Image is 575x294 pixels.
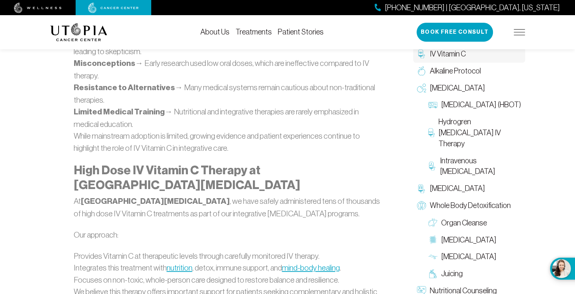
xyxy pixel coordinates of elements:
[425,152,525,180] a: Intravenous [MEDICAL_DATA]
[74,274,381,286] li: Focuses on non-toxic, whole-person care designed to restore balance and resilience.
[200,28,229,36] a: About Us
[430,183,485,194] span: [MEDICAL_DATA]
[14,3,62,13] img: wellness
[413,45,525,63] a: IV Vitamin C
[441,251,496,262] span: [MEDICAL_DATA]
[74,228,381,241] p: Our approach:
[74,106,381,130] li: → Nutritional and integrative therapies are rarely emphasized in medical education.
[375,2,560,13] a: [PHONE_NUMBER] | [GEOGRAPHIC_DATA], [US_STATE]
[428,128,435,137] img: Hydrogren Peroxide IV Therapy
[441,99,521,110] span: [MEDICAL_DATA] (HBOT)
[81,196,230,206] strong: [GEOGRAPHIC_DATA][MEDICAL_DATA]
[425,96,525,113] a: [MEDICAL_DATA] (HBOT)
[50,23,107,41] img: logo
[413,80,525,97] a: [MEDICAL_DATA]
[428,100,437,109] img: Hyperbaric Oxygen Therapy (HBOT)
[425,265,525,282] a: Juicing
[430,200,511,211] span: Whole Body Detoxification
[439,116,521,149] span: Hydrogren [MEDICAL_DATA] IV Therapy
[385,2,560,13] span: [PHONE_NUMBER] | [GEOGRAPHIC_DATA], [US_STATE]
[441,217,487,228] span: Organ Cleanse
[441,234,496,245] span: [MEDICAL_DATA]
[428,161,436,170] img: Intravenous Ozone Therapy
[425,214,525,231] a: Organ Cleanse
[428,252,437,261] img: Lymphatic Massage
[88,3,139,13] img: cancer center
[236,28,272,36] a: Treatments
[74,250,381,262] li: Provides Vitamin C at therapeutic levels through carefully monitored IV therapy.
[278,28,324,36] a: Patient Stories
[413,180,525,197] a: [MEDICAL_DATA]
[74,58,135,68] strong: Misconceptions
[282,263,340,272] a: mind-body healing
[428,218,437,227] img: Organ Cleanse
[430,83,485,94] span: [MEDICAL_DATA]
[425,231,525,248] a: [MEDICAL_DATA]
[430,66,481,77] span: Alkaline Protocol
[413,63,525,80] a: Alkaline Protocol
[74,163,300,192] strong: High Dose IV Vitamin C Therapy at [GEOGRAPHIC_DATA][MEDICAL_DATA]
[74,83,175,92] strong: Resistance to Alternatives
[440,155,521,177] span: Intravenous [MEDICAL_DATA]
[417,201,426,210] img: Whole Body Detoxification
[413,197,525,214] a: Whole Body Detoxification
[74,57,381,81] li: → Early research used low oral doses, which are ineffective compared to IV therapy.
[74,81,381,106] li: → Many medical systems remain cautious about non-traditional therapies.
[428,269,437,278] img: Juicing
[74,130,381,154] p: While mainstream adoption is limited, growing evidence and patient experiences continue to highli...
[428,235,437,244] img: Colon Therapy
[514,29,525,35] img: icon-hamburger
[417,66,426,75] img: Alkaline Protocol
[417,23,493,42] button: Book Free Consult
[417,49,426,58] img: IV Vitamin C
[417,83,426,92] img: Oxygen Therapy
[167,263,192,272] a: nutrition
[74,261,381,274] li: Integrates this treatment with , detox, immune support, and .
[430,48,466,59] span: IV Vitamin C
[425,248,525,265] a: [MEDICAL_DATA]
[417,184,426,193] img: Chelation Therapy
[425,113,525,152] a: Hydrogren [MEDICAL_DATA] IV Therapy
[74,107,165,117] strong: Limited Medical Training
[441,268,463,279] span: Juicing
[74,195,381,219] p: At , we have safely administered tens of thousands of high dose IV Vitamin C treatments as part o...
